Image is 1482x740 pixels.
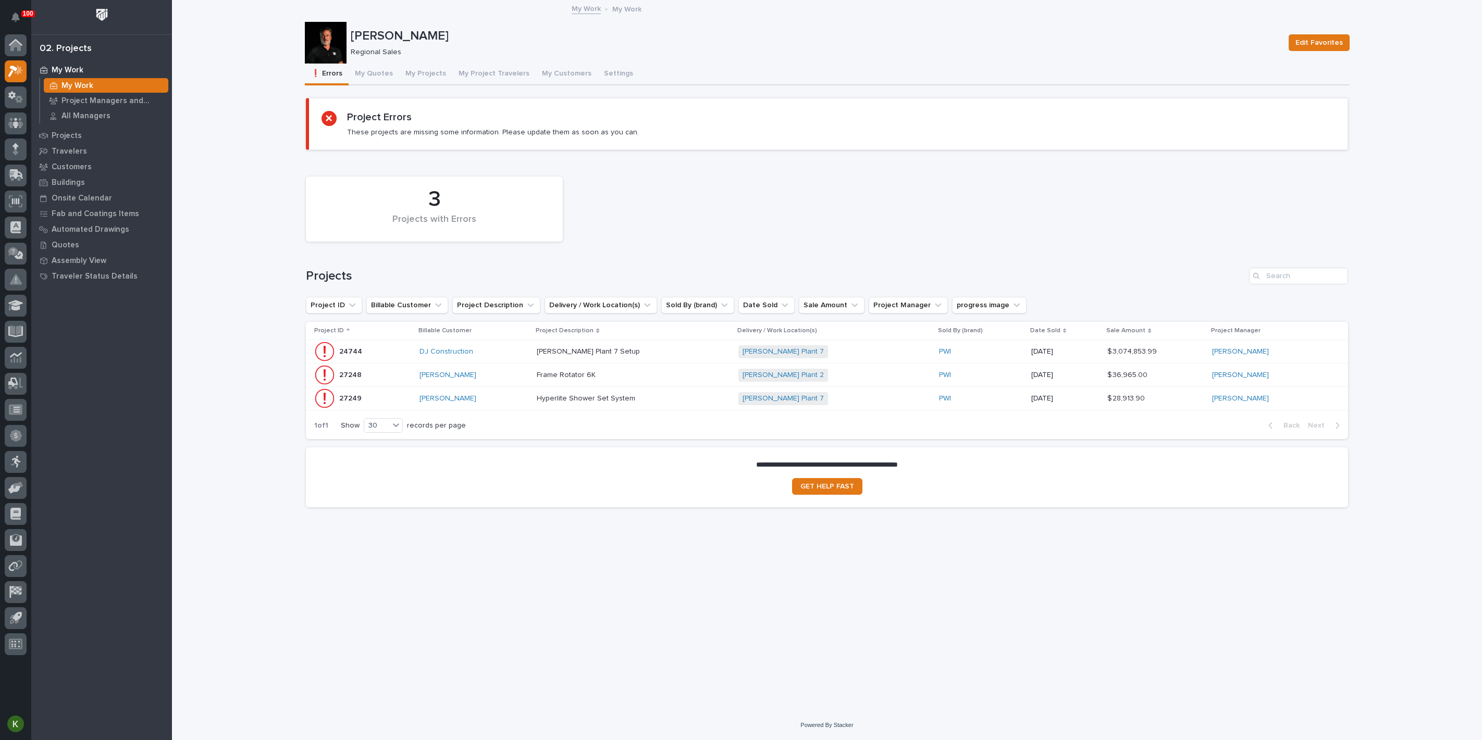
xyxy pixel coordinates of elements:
[1030,325,1060,336] p: Date Sold
[537,369,598,380] p: Frame Rotator 6K
[13,12,27,29] div: Notifications100
[31,268,172,284] a: Traveler Status Details
[52,225,129,234] p: Automated Drawings
[306,340,1348,363] tr: 2474424744 DJ Construction [PERSON_NAME] Plant 7 Setup[PERSON_NAME] Plant 7 Setup [PERSON_NAME] P...
[314,325,344,336] p: Project ID
[939,394,951,403] a: PWI
[743,371,824,380] a: [PERSON_NAME] Plant 2
[347,128,639,137] p: These projects are missing some information. Please update them as soon as you can.
[1304,421,1348,430] button: Next
[306,269,1245,284] h1: Projects
[939,371,951,380] a: PWI
[738,297,795,313] button: Date Sold
[419,394,476,403] a: [PERSON_NAME]
[351,48,1276,57] p: Regional Sales
[743,394,824,403] a: [PERSON_NAME] Plant 7
[1212,371,1269,380] a: [PERSON_NAME]
[1031,394,1100,403] p: [DATE]
[612,3,641,14] p: My Work
[5,713,27,735] button: users-avatar
[407,421,466,430] p: records per page
[40,93,172,108] a: Project Managers and Engineers
[306,297,362,313] button: Project ID
[52,209,139,219] p: Fab and Coatings Items
[366,297,448,313] button: Billable Customer
[31,159,172,174] a: Customers
[1212,394,1269,403] a: [PERSON_NAME]
[743,347,824,356] a: [PERSON_NAME] Plant 7
[61,81,93,91] p: My Work
[1295,36,1343,49] span: Edit Favorites
[349,64,399,85] button: My Quotes
[364,420,389,431] div: 30
[1107,392,1147,403] p: $ 28,913.90
[31,62,172,78] a: My Work
[800,722,853,728] a: Powered By Stacker
[52,178,85,187] p: Buildings
[5,6,27,28] button: Notifications
[545,297,657,313] button: Delivery / Work Location(s)
[92,5,112,24] img: Workspace Logo
[1107,345,1159,356] p: $ 3,074,853.99
[52,272,138,281] p: Traveler Status Details
[537,392,637,403] p: Hyperlite Shower Set System
[341,421,360,430] p: Show
[1289,34,1350,51] button: Edit Favorites
[952,297,1027,313] button: progress image
[52,194,112,203] p: Onsite Calendar
[31,190,172,206] a: Onsite Calendar
[52,66,83,75] p: My Work
[419,371,476,380] a: [PERSON_NAME]
[1107,369,1150,380] p: $ 36,965.00
[31,221,172,237] a: Automated Drawings
[339,369,364,380] p: 27248
[1308,421,1331,430] span: Next
[939,347,951,356] a: PWI
[61,96,164,106] p: Project Managers and Engineers
[31,206,172,221] a: Fab and Coatings Items
[40,78,172,93] a: My Work
[31,128,172,143] a: Projects
[1031,347,1100,356] p: [DATE]
[536,64,598,85] button: My Customers
[52,147,87,156] p: Travelers
[1212,347,1269,356] a: [PERSON_NAME]
[1211,325,1261,336] p: Project Manager
[452,64,536,85] button: My Project Travelers
[31,253,172,268] a: Assembly View
[572,2,601,14] a: My Work
[339,392,364,403] p: 27249
[23,10,33,17] p: 100
[800,483,854,490] span: GET HELP FAST
[31,143,172,159] a: Travelers
[399,64,452,85] button: My Projects
[869,297,948,313] button: Project Manager
[52,131,82,141] p: Projects
[305,64,349,85] button: ❗ Errors
[799,297,864,313] button: Sale Amount
[419,347,473,356] a: DJ Construction
[339,345,364,356] p: 24744
[537,345,642,356] p: [PERSON_NAME] Plant 7 Setup
[324,214,545,236] div: Projects with Errors
[737,325,817,336] p: Delivery / Work Location(s)
[31,174,172,190] a: Buildings
[1277,421,1300,430] span: Back
[40,108,172,123] a: All Managers
[52,256,106,266] p: Assembly View
[306,387,1348,410] tr: 2724927249 [PERSON_NAME] Hyperlite Shower Set SystemHyperlite Shower Set System [PERSON_NAME] Pla...
[418,325,472,336] p: Billable Customer
[31,237,172,253] a: Quotes
[347,111,412,123] h2: Project Errors
[324,186,545,212] div: 3
[792,478,862,495] a: GET HELP FAST
[1260,421,1304,430] button: Back
[1249,268,1348,284] input: Search
[52,162,92,172] p: Customers
[536,325,594,336] p: Project Description
[1106,325,1145,336] p: Sale Amount
[61,111,110,121] p: All Managers
[306,363,1348,387] tr: 2724827248 [PERSON_NAME] Frame Rotator 6KFrame Rotator 6K [PERSON_NAME] Plant 2 PWI [DATE]$ 36,96...
[40,43,92,55] div: 02. Projects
